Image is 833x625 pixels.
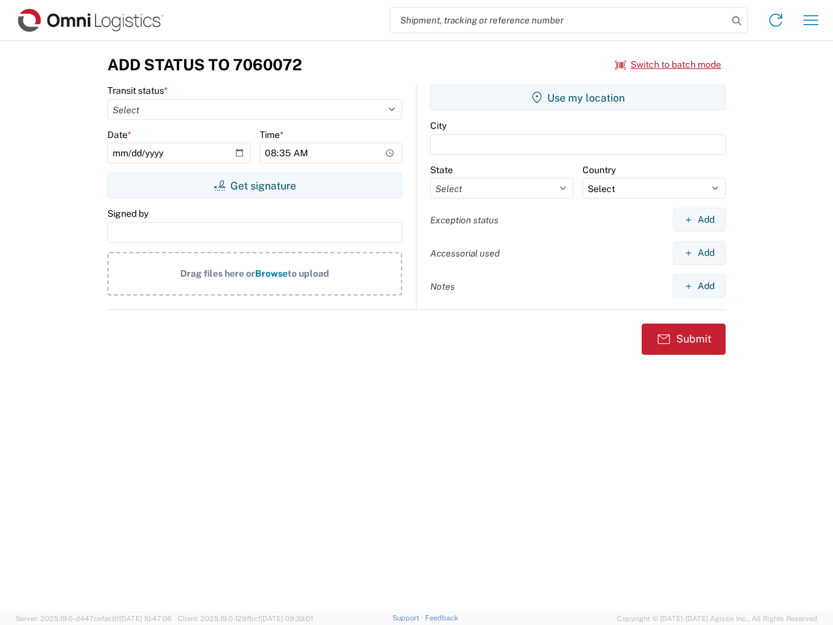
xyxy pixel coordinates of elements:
[430,281,455,292] label: Notes
[642,324,726,355] button: Submit
[107,85,168,96] label: Transit status
[392,614,425,622] a: Support
[178,615,313,622] span: Client: 2025.19.0-129fbcf
[425,614,458,622] a: Feedback
[288,268,329,279] span: to upload
[107,129,131,141] label: Date
[617,613,817,624] span: Copyright © [DATE]-[DATE] Agistix Inc., All Rights Reserved
[255,268,288,279] span: Browse
[673,241,726,265] button: Add
[260,615,313,622] span: [DATE] 09:39:01
[16,615,172,622] span: Server: 2025.19.0-d447cefac8f
[430,85,726,111] button: Use my location
[107,55,302,74] h3: Add Status to 7060072
[260,129,284,141] label: Time
[673,208,726,232] button: Add
[180,268,255,279] span: Drag files here or
[430,214,498,226] label: Exception status
[582,164,616,176] label: Country
[107,173,402,199] button: Get signature
[673,274,726,298] button: Add
[430,120,446,132] label: City
[119,615,172,622] span: [DATE] 10:47:06
[615,54,721,76] button: Switch to batch mode
[107,208,148,219] label: Signed by
[430,247,500,259] label: Accessorial used
[430,164,453,176] label: State
[390,8,728,33] input: Shipment, tracking or reference number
